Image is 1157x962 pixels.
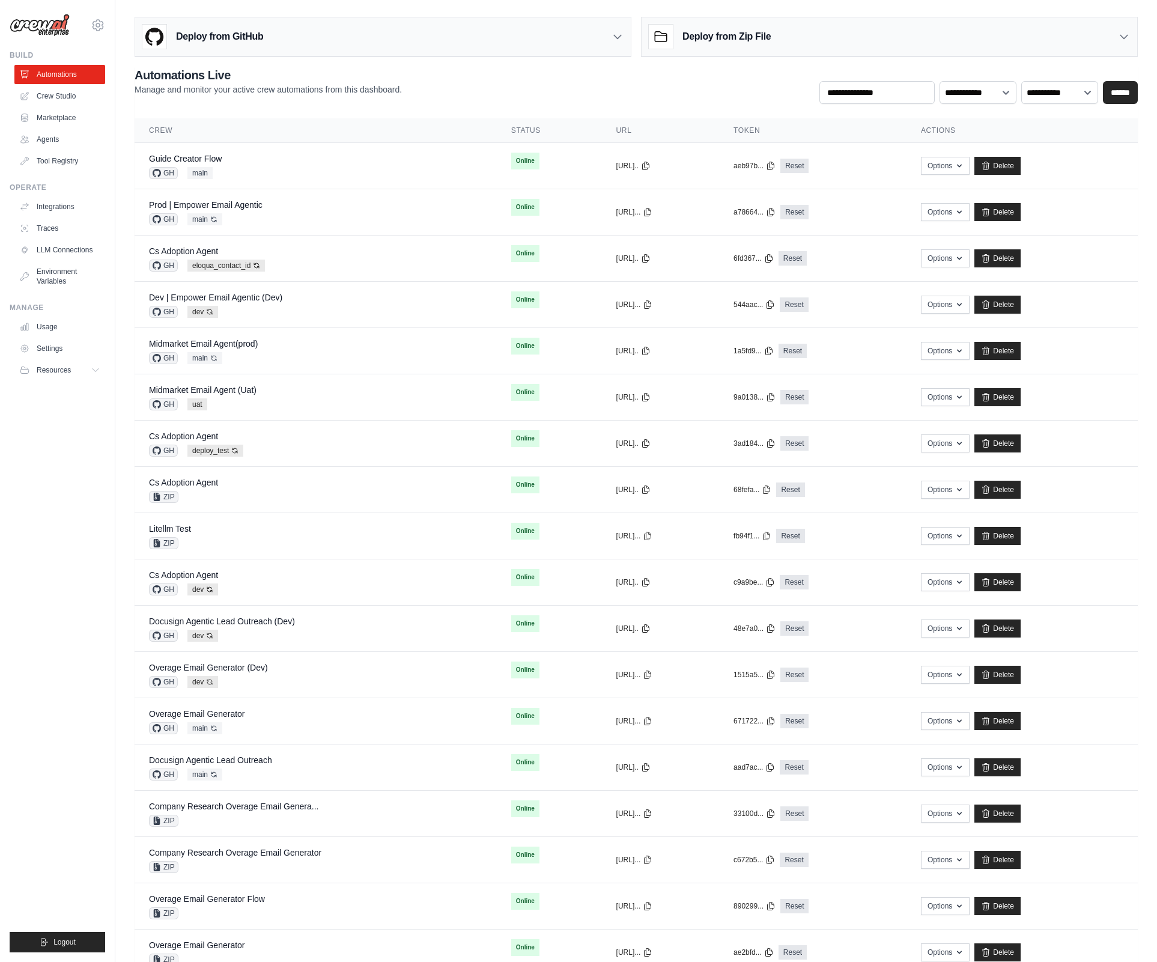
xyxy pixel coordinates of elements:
span: Online [511,153,539,169]
span: ZIP [149,861,178,873]
h3: Deploy from Zip File [682,29,771,44]
a: Overage Email Generator [149,940,245,950]
button: Options [921,527,970,545]
a: Agents [14,130,105,149]
button: a78664... [733,207,776,217]
button: ae2bfd... [733,948,774,957]
span: Resources [37,365,71,375]
span: Online [511,199,539,216]
a: Integrations [14,197,105,216]
span: Online [511,662,539,678]
span: dev [187,676,218,688]
a: Crew Studio [14,87,105,106]
a: Delete [974,527,1021,545]
span: ZIP [149,907,178,919]
a: Reset [780,806,809,821]
a: Delete [974,851,1021,869]
span: Online [511,893,539,910]
span: uat [187,398,207,410]
a: Reset [780,205,809,219]
a: Reset [780,436,809,451]
a: Delete [974,203,1021,221]
span: main [187,213,222,225]
span: Online [511,708,539,725]
button: Options [921,666,970,684]
th: URL [602,118,719,143]
a: Midmarket Email Agent (Uat) [149,385,257,395]
button: 6fd367... [733,254,774,263]
button: Options [921,388,970,406]
img: GitHub Logo [142,25,166,49]
a: Overage Email Generator (Dev) [149,663,268,672]
span: GH [149,722,178,734]
span: Online [511,523,539,540]
button: Options [921,620,970,638]
span: GH [149,676,178,688]
span: Online [511,615,539,632]
span: Online [511,384,539,401]
a: Environment Variables [14,262,105,291]
a: Company Research Overage Email Generator [149,848,321,857]
button: Options [921,805,970,823]
button: Options [921,342,970,360]
button: 9a0138... [733,392,776,402]
a: Usage [14,317,105,336]
span: Online [511,430,539,447]
span: main [187,167,213,179]
button: c672b5... [733,855,775,865]
a: Delete [974,712,1021,730]
button: Options [921,203,970,221]
span: GH [149,398,178,410]
a: Reset [776,529,804,543]
a: Docusign Agentic Lead Outreach [149,755,272,765]
a: LLM Connections [14,240,105,260]
h2: Automations Live [135,67,402,84]
a: Reset [779,945,807,960]
button: Options [921,573,970,591]
button: aeb97b... [733,161,776,171]
span: Online [511,245,539,262]
a: Delete [974,157,1021,175]
button: Options [921,943,970,961]
button: Options [921,758,970,776]
span: GH [149,260,178,272]
a: Delete [974,758,1021,776]
a: Tool Registry [14,151,105,171]
span: GH [149,630,178,642]
button: 48e7a0... [733,624,776,633]
a: Reset [780,760,808,775]
span: Online [511,476,539,493]
button: Resources [14,361,105,380]
span: GH [149,306,178,318]
a: Delete [974,666,1021,684]
button: Options [921,249,970,267]
div: Operate [10,183,105,192]
span: GH [149,352,178,364]
a: Midmarket Email Agent(prod) [149,339,258,349]
span: ZIP [149,537,178,549]
span: Logout [53,937,76,947]
a: Reset [779,251,807,266]
a: Docusign Agentic Lead Outreach (Dev) [149,616,295,626]
button: 33100d... [733,809,776,818]
a: Reset [776,483,804,497]
button: Options [921,851,970,869]
button: aad7ac... [733,763,775,772]
a: Reset [780,899,809,913]
a: Cs Adoption Agent [149,246,218,256]
img: Logo [10,14,70,37]
button: 1a5fd9... [733,346,774,356]
a: Reset [780,668,809,682]
a: Reset [780,575,808,589]
span: Online [511,338,539,355]
button: 3ad184... [733,439,776,448]
span: dev [187,306,218,318]
a: Prod | Empower Email Agentic [149,200,263,210]
a: Delete [974,296,1021,314]
a: Delete [974,434,1021,452]
span: dev [187,583,218,595]
button: c9a9be... [733,577,775,587]
p: Manage and monitor your active crew automations from this dashboard. [135,84,402,96]
a: Litellm Test [149,524,191,534]
th: Crew [135,118,497,143]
